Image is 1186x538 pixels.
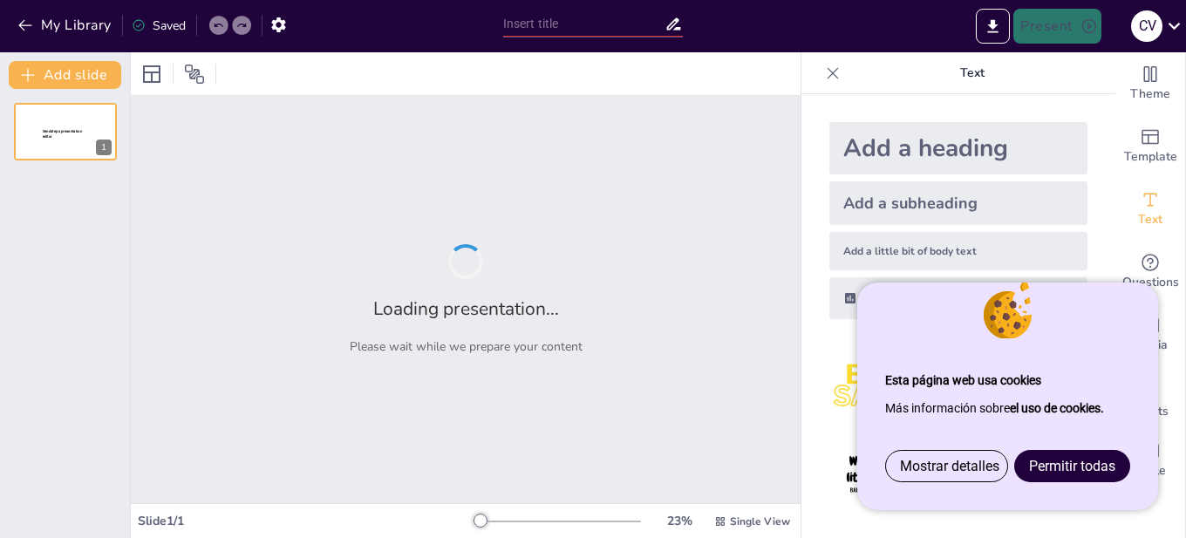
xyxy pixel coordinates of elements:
span: Position [184,64,205,85]
strong: Esta página web usa cookies [885,373,1041,387]
div: Sendsteps presentation editor1 [14,103,117,160]
div: 23 % [658,513,700,529]
span: Text [1138,210,1162,229]
a: el uso de cookies. [1010,401,1104,415]
div: Add text boxes [1115,178,1185,241]
span: Questions [1122,273,1179,292]
div: Add a heading [829,122,1087,174]
div: Layout [138,60,166,88]
button: Add slide [9,61,121,89]
div: Add a subheading [829,181,1087,225]
div: C V [1131,10,1162,42]
button: Export to PowerPoint [976,9,1010,44]
div: Slide 1 / 1 [138,513,474,529]
div: Add a formula [829,277,1087,319]
div: Change the overall theme [1115,52,1185,115]
p: Text [847,52,1098,94]
button: My Library [13,11,119,39]
div: Add ready made slides [1115,115,1185,178]
span: Mostrar detalles [900,458,999,474]
span: Sendsteps presentation editor [43,129,82,139]
img: 4.jpeg [829,435,910,516]
div: Saved [132,17,186,34]
div: 1 [96,140,112,155]
span: Permitir todas [1029,458,1115,474]
a: Permitir todas [1015,451,1129,481]
button: C V [1131,9,1162,44]
div: Get real-time input from your audience [1115,241,1185,303]
a: Mostrar detalles [886,451,1013,481]
span: Theme [1130,85,1170,104]
input: Insert title [503,11,665,37]
span: Single View [730,514,790,528]
button: Present [1013,9,1101,44]
div: Add a little bit of body text [829,232,1087,270]
p: Más información sobre [885,394,1130,422]
h2: Loading presentation... [373,296,559,321]
img: 1.jpeg [829,347,910,428]
p: Please wait while we prepare your content [350,338,583,355]
span: Template [1124,147,1177,167]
